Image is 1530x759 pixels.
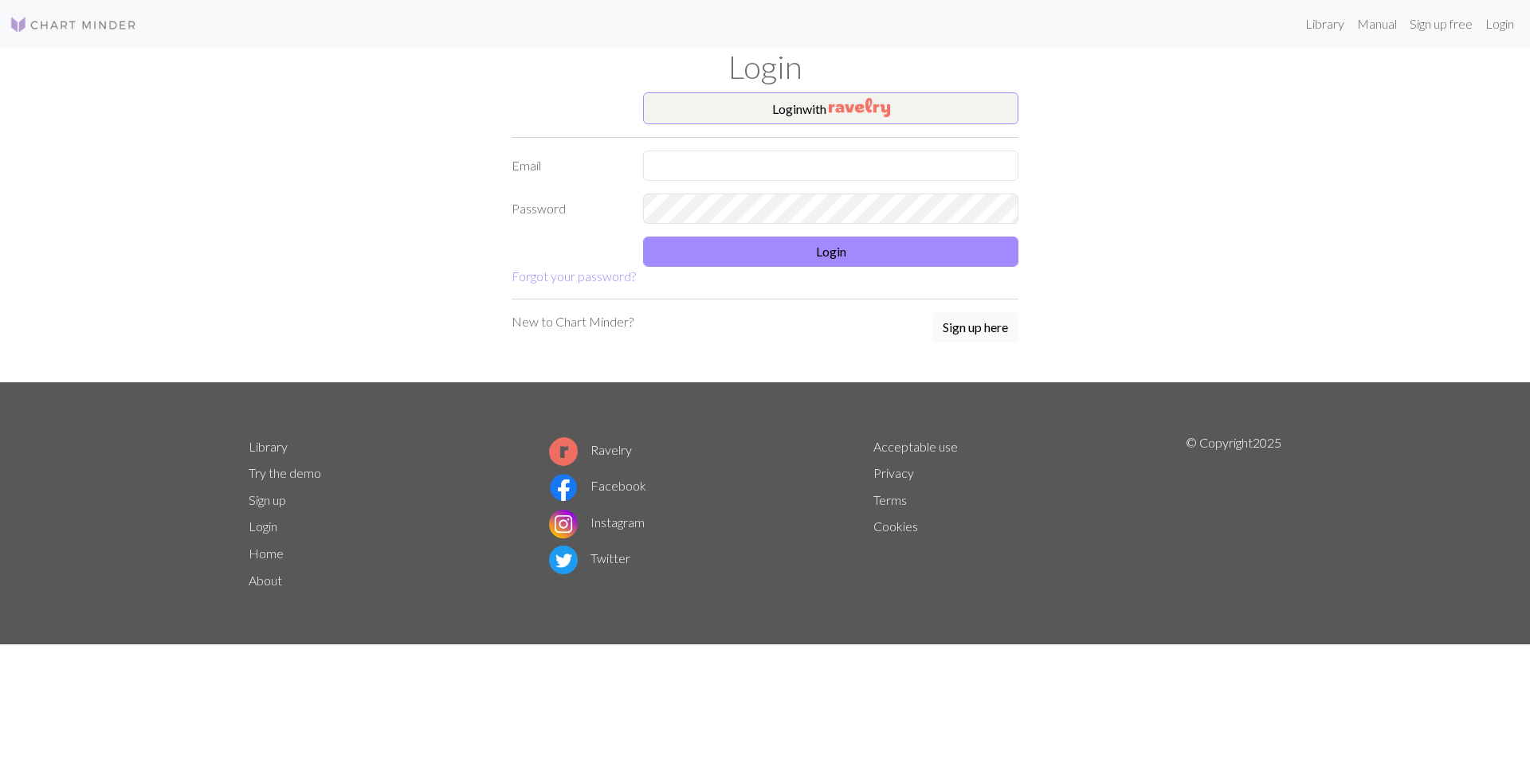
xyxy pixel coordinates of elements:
[512,268,636,284] a: Forgot your password?
[249,518,277,534] a: Login
[549,437,578,466] img: Ravelry logo
[932,312,1018,344] a: Sign up here
[873,492,907,507] a: Terms
[239,48,1291,86] h1: Login
[643,237,1018,267] button: Login
[512,312,634,331] p: New to Chart Minder?
[249,492,286,507] a: Sign up
[249,439,288,454] a: Library
[1186,433,1281,594] p: © Copyright 2025
[1403,8,1479,40] a: Sign up free
[1479,8,1520,40] a: Login
[873,465,914,480] a: Privacy
[873,518,918,534] a: Cookies
[549,442,632,457] a: Ravelry
[873,439,958,454] a: Acceptable use
[10,15,137,34] img: Logo
[829,98,890,117] img: Ravelry
[249,546,284,561] a: Home
[502,151,634,181] label: Email
[549,546,578,574] img: Twitter logo
[932,312,1018,342] button: Sign up here
[1351,8,1403,40] a: Manual
[249,465,321,480] a: Try the demo
[549,478,646,493] a: Facebook
[1299,8,1351,40] a: Library
[549,550,630,565] a: Twitter
[549,473,578,502] img: Facebook logo
[502,194,634,224] label: Password
[643,92,1018,124] button: Loginwith
[249,573,282,588] a: About
[549,510,578,538] img: Instagram logo
[549,514,645,530] a: Instagram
